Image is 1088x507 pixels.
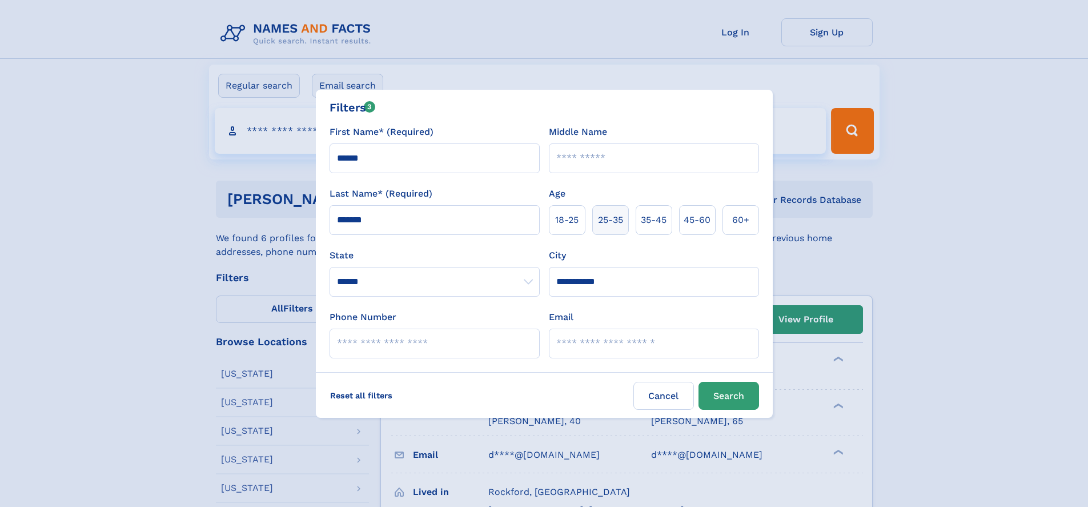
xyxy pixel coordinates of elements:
[732,213,749,227] span: 60+
[323,382,400,409] label: Reset all filters
[549,310,573,324] label: Email
[698,382,759,410] button: Search
[330,125,433,139] label: First Name* (Required)
[633,382,694,410] label: Cancel
[330,249,540,262] label: State
[330,99,376,116] div: Filters
[330,310,396,324] label: Phone Number
[549,249,566,262] label: City
[641,213,667,227] span: 35‑45
[330,187,432,201] label: Last Name* (Required)
[684,213,710,227] span: 45‑60
[598,213,623,227] span: 25‑35
[549,125,607,139] label: Middle Name
[555,213,579,227] span: 18‑25
[549,187,565,201] label: Age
